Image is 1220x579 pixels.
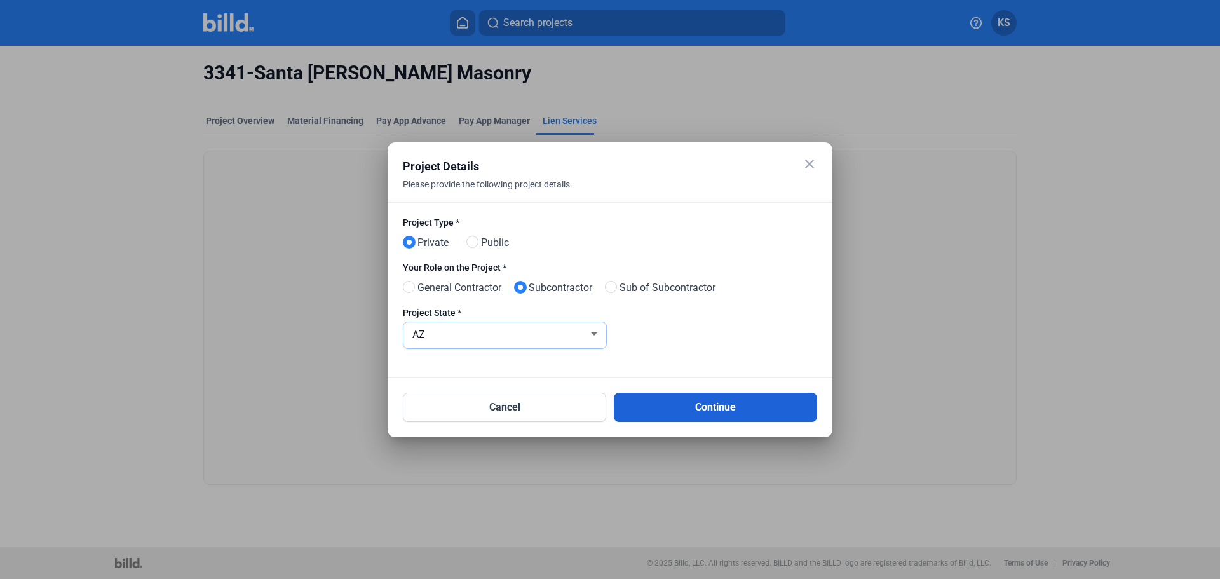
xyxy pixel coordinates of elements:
label: Your Role on the Project * [403,261,817,277]
span: Subcontractor [524,280,592,296]
button: Continue [614,393,817,422]
button: Cancel [403,393,606,422]
span: Sub of Subcontractor [614,280,715,296]
label: Project Type * [403,216,817,232]
span: AZ [412,329,425,341]
span: General Contractor [412,280,501,296]
span: Private [412,235,449,250]
mat-icon: close [802,156,817,172]
div: Project Details [403,158,785,175]
span: Public [476,235,509,250]
div: Project State * [403,306,606,319]
div: Please provide the following project details. [403,178,785,206]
